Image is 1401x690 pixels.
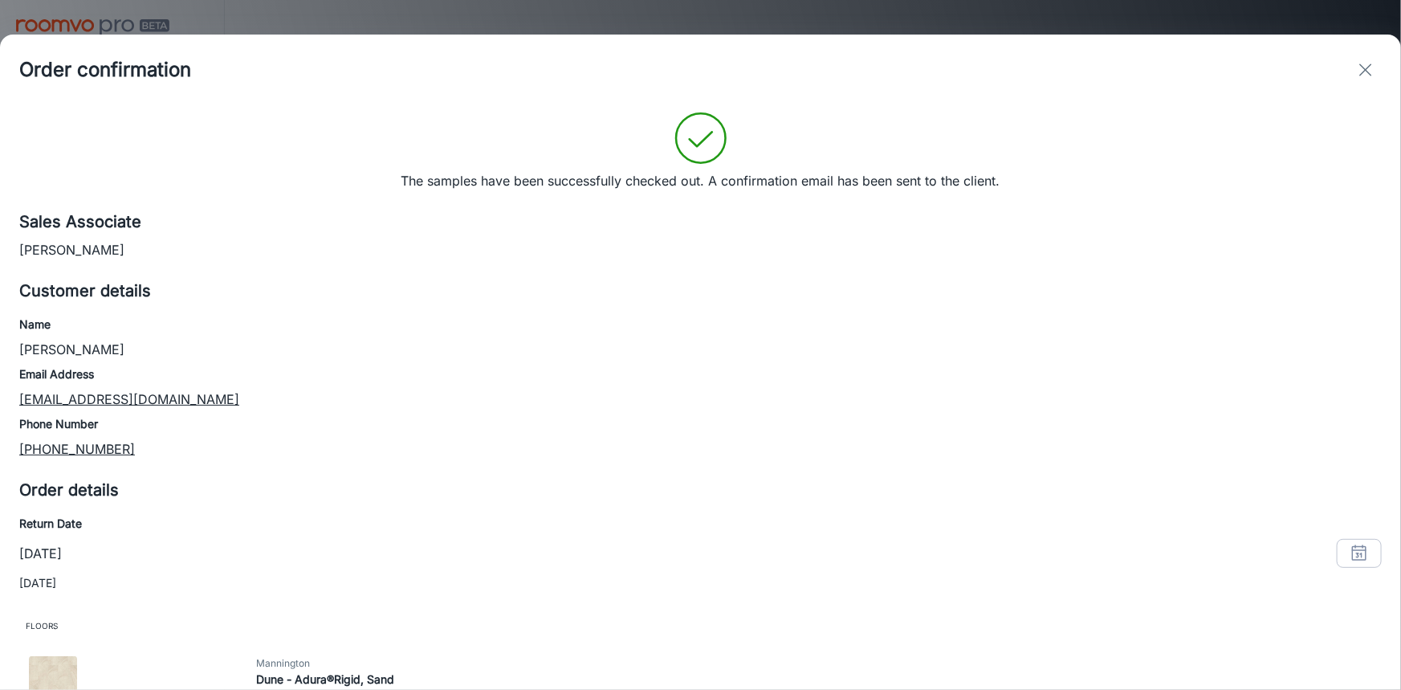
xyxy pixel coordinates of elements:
button: exit [1350,54,1382,86]
h6: Name [19,316,1382,333]
p: [DATE] [19,544,62,563]
p: [PERSON_NAME] [19,340,1382,359]
a: [EMAIL_ADDRESS][DOMAIN_NAME] [19,391,239,407]
span: Mannington [256,656,1385,671]
h6: Return Date [19,515,1382,533]
h5: Customer details [19,279,1382,303]
p: [PERSON_NAME] [19,240,1382,259]
p: [DATE] [19,574,1382,592]
h6: Dune - Adura®Rigid, Sand [256,671,1385,688]
h4: Order confirmation [19,55,191,84]
h5: Sales Associate [19,210,1382,234]
a: [PHONE_NUMBER] [19,441,135,457]
h5: Order details [19,478,1382,502]
h6: Phone Number [19,415,1382,433]
h6: Email Address [19,365,1382,383]
span: Floors [19,611,1382,640]
p: The samples have been successfully checked out. A confirmation email has been sent to the client. [401,171,1000,190]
